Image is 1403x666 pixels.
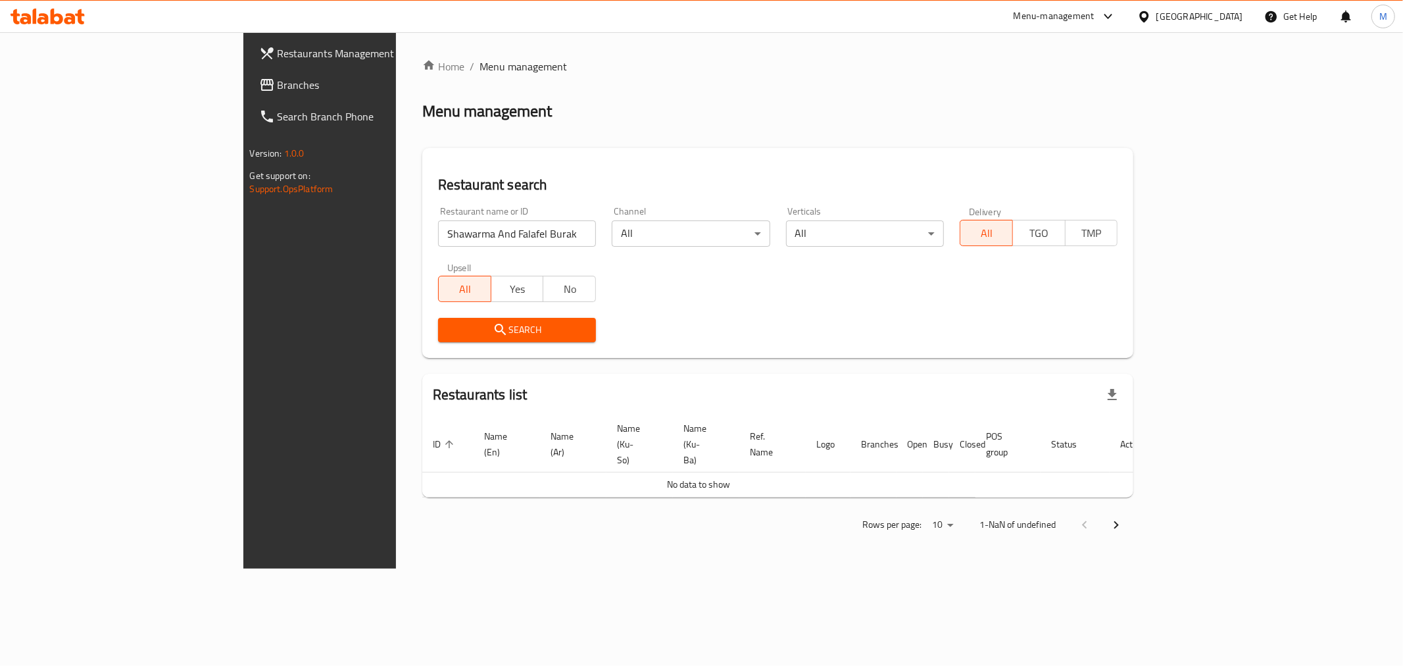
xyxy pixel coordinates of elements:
span: All [444,280,486,299]
span: Version: [250,145,282,162]
button: TMP [1065,220,1118,246]
div: Export file [1096,379,1128,411]
span: No [549,280,591,299]
button: Yes [491,276,544,302]
th: Open [897,417,923,473]
span: Name (Ku-So) [617,421,657,468]
span: Yes [497,280,539,299]
span: All [966,224,1008,243]
div: All [786,220,944,247]
span: Search [449,322,585,338]
button: No [543,276,596,302]
th: Closed [949,417,975,473]
span: Restaurants Management [278,45,467,61]
span: POS group [986,428,1025,460]
a: Search Branch Phone [249,101,478,132]
span: No data to show [667,476,730,493]
span: TMP [1071,224,1113,243]
a: Restaurants Management [249,38,478,69]
p: Rows per page: [862,517,922,533]
div: Menu-management [1014,9,1095,24]
th: Branches [850,417,897,473]
p: 1-NaN of undefined [979,517,1056,533]
h2: Restaurants list [433,385,527,405]
span: Branches [278,77,467,93]
button: Search [438,318,596,342]
span: Name (Ku-Ba) [683,421,724,468]
span: Status [1051,436,1094,452]
th: Action [1110,417,1155,473]
h2: Restaurant search [438,175,1118,195]
button: All [438,276,491,302]
table: enhanced table [422,417,1155,498]
span: 1.0.0 [284,145,305,162]
input: Search for restaurant name or ID.. [438,220,596,247]
div: All [612,220,770,247]
span: Ref. Name [750,428,790,460]
span: Get support on: [250,167,310,184]
span: ID [433,436,458,452]
span: Search Branch Phone [278,109,467,124]
button: Next page [1100,509,1132,541]
a: Support.OpsPlatform [250,180,333,197]
span: Name (En) [484,428,524,460]
h2: Menu management [422,101,552,122]
div: [GEOGRAPHIC_DATA] [1156,9,1243,24]
button: All [960,220,1013,246]
nav: breadcrumb [422,59,1134,74]
label: Delivery [969,207,1002,216]
a: Branches [249,69,478,101]
button: TGO [1012,220,1066,246]
span: M [1379,9,1387,24]
span: Name (Ar) [551,428,591,460]
span: Menu management [480,59,567,74]
span: TGO [1018,224,1060,243]
th: Logo [806,417,850,473]
label: Upsell [447,263,472,272]
th: Busy [923,417,949,473]
div: Rows per page: [927,515,958,535]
